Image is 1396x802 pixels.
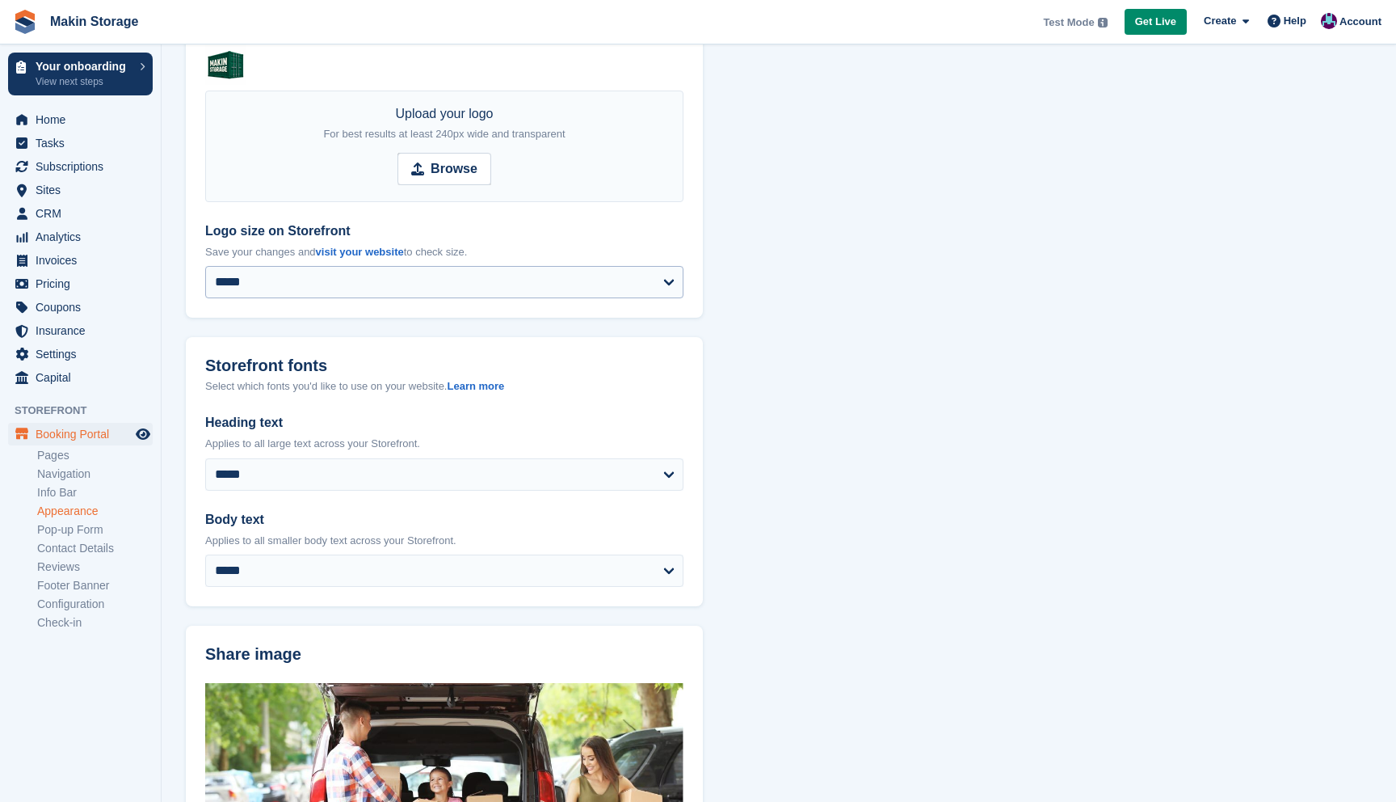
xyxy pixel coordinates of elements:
[205,378,683,395] div: Select which fonts you'd like to use on your website.
[205,413,683,433] label: Heading text
[205,645,683,664] h2: Share image
[36,423,132,445] span: Booking Portal
[36,249,132,272] span: Invoices
[323,104,565,143] div: Upload your logo
[15,403,161,419] span: Storefront
[8,366,153,389] a: menu
[1339,14,1381,30] span: Account
[205,44,246,85] img: MAIN%20LOGO%201%20.png
[8,202,153,225] a: menu
[37,578,153,593] a: Footer Banner
[36,272,132,295] span: Pricing
[36,296,132,319] span: Coupons
[431,159,477,179] strong: Browse
[37,485,153,500] a: Info Bar
[1284,13,1306,29] span: Help
[397,153,491,185] input: Browse
[316,246,404,258] a: visit your website
[36,226,132,248] span: Analytics
[1098,18,1108,27] img: icon-info-grey-7440780725fd019a000dd9b08b2336e03edf1995a4989e88bcd33f0948082b44.svg
[36,74,132,89] p: View next steps
[323,128,565,140] span: For best results at least 240px wide and transparent
[205,436,683,452] p: Applies to all large text across your Storefront.
[36,61,132,72] p: Your onboarding
[205,222,683,241] label: Logo size on Storefront
[8,296,153,319] a: menu
[37,541,153,556] a: Contact Details
[44,8,145,35] a: Makin Storage
[36,343,132,365] span: Settings
[1043,15,1094,31] span: Test Mode
[36,319,132,342] span: Insurance
[205,533,683,549] p: Applies to all smaller body text across your Storefront.
[36,132,132,154] span: Tasks
[37,466,153,482] a: Navigation
[1204,13,1236,29] span: Create
[37,522,153,538] a: Pop-up Form
[13,10,37,34] img: stora-icon-8386f47178a22dfd0bd8f6a31ec36ba5ce8667c1dd55bd0f319d3a0aa187defe.svg
[205,244,683,260] p: Save your changes and to check size.
[37,448,153,463] a: Pages
[8,423,153,445] a: menu
[36,155,132,178] span: Subscriptions
[36,108,132,131] span: Home
[37,615,153,631] a: Check-in
[1321,13,1337,29] img: Chris Patel
[8,53,153,95] a: Your onboarding View next steps
[8,226,153,248] a: menu
[8,319,153,342] a: menu
[8,108,153,131] a: menu
[8,132,153,154] a: menu
[36,202,132,225] span: CRM
[205,510,683,530] label: Body text
[37,559,153,575] a: Reviews
[1135,14,1176,30] span: Get Live
[205,357,327,375] h2: Storefront fonts
[447,380,504,392] a: Learn more
[8,249,153,272] a: menu
[37,504,153,519] a: Appearance
[8,155,153,178] a: menu
[36,179,132,201] span: Sites
[37,597,153,612] a: Configuration
[8,179,153,201] a: menu
[133,424,153,444] a: Preview store
[8,343,153,365] a: menu
[36,366,132,389] span: Capital
[1125,9,1187,36] a: Get Live
[8,272,153,295] a: menu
